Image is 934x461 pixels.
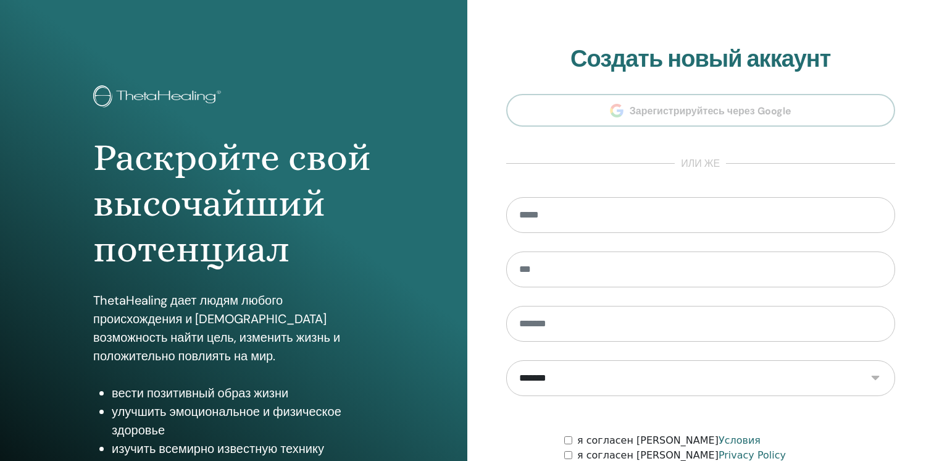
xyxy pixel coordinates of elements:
[506,45,896,74] h2: Создать новый аккаунт
[577,433,761,448] label: я согласен [PERSON_NAME]
[719,434,761,446] a: Условия
[93,135,373,273] h1: Раскройте свой высочайший потенциал
[112,439,373,458] li: изучить всемирно известную технику
[719,449,786,461] a: Privacy Policy
[675,156,726,171] span: или же
[112,402,373,439] li: улучшить эмоциональное и физическое здоровье
[112,384,373,402] li: вести позитивный образ жизни
[93,291,373,365] p: ThetaHealing дает людям любого происхождения и [DEMOGRAPHIC_DATA] возможность найти цель, изменит...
